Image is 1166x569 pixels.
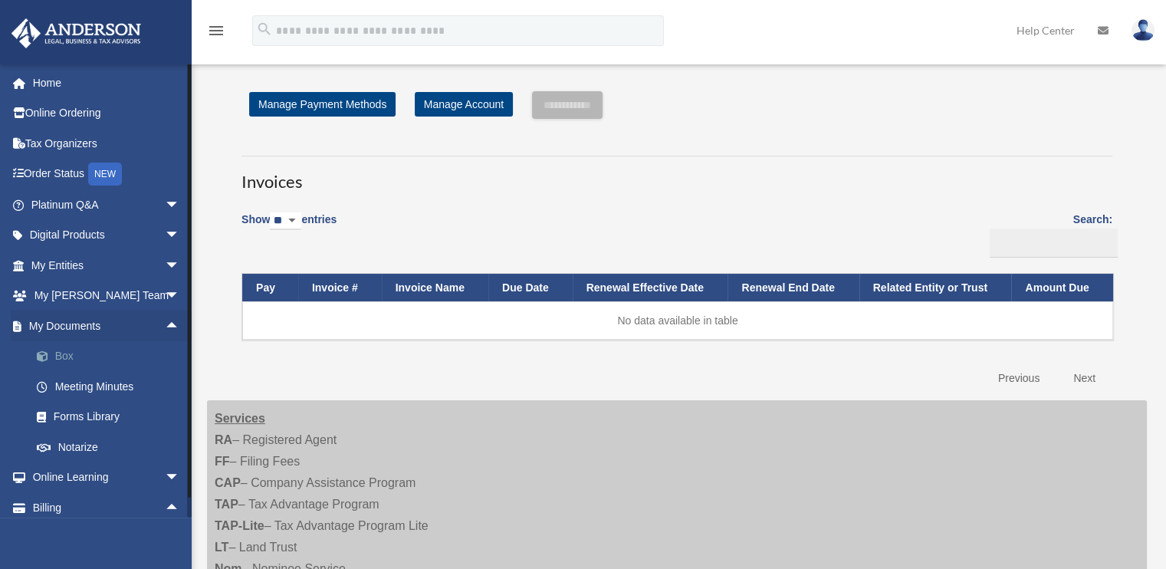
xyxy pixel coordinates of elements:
[165,250,195,281] span: arrow_drop_down
[242,301,1113,340] td: No data available in table
[165,462,195,494] span: arrow_drop_down
[21,432,203,462] a: Notarize
[11,220,203,251] a: Digital Productsarrow_drop_down
[11,492,195,523] a: Billingarrow_drop_up
[241,156,1112,194] h3: Invoices
[241,210,337,245] label: Show entries
[859,274,1012,302] th: Related Entity or Trust: activate to sort column ascending
[7,18,146,48] img: Anderson Advisors Platinum Portal
[1132,19,1155,41] img: User Pic
[573,274,728,302] th: Renewal Effective Date: activate to sort column ascending
[11,159,203,190] a: Order StatusNEW
[298,274,382,302] th: Invoice #: activate to sort column ascending
[207,27,225,40] a: menu
[249,92,396,117] a: Manage Payment Methods
[488,274,573,302] th: Due Date: activate to sort column ascending
[88,163,122,186] div: NEW
[165,189,195,221] span: arrow_drop_down
[165,281,195,312] span: arrow_drop_down
[11,98,203,129] a: Online Ordering
[21,371,203,402] a: Meeting Minutes
[207,21,225,40] i: menu
[215,541,228,554] strong: LT
[11,462,203,493] a: Online Learningarrow_drop_down
[215,498,238,511] strong: TAP
[270,212,301,230] select: Showentries
[728,274,859,302] th: Renewal End Date: activate to sort column ascending
[165,311,195,342] span: arrow_drop_up
[21,341,203,372] a: Box
[11,67,203,98] a: Home
[242,274,298,302] th: Pay: activate to sort column descending
[21,402,203,433] a: Forms Library
[1062,363,1107,394] a: Next
[256,21,273,38] i: search
[1011,274,1113,302] th: Amount Due: activate to sort column ascending
[11,281,203,311] a: My [PERSON_NAME] Teamarrow_drop_down
[11,189,203,220] a: Platinum Q&Aarrow_drop_down
[984,210,1112,258] label: Search:
[215,455,230,468] strong: FF
[11,311,203,341] a: My Documentsarrow_drop_up
[215,476,241,489] strong: CAP
[382,274,488,302] th: Invoice Name: activate to sort column ascending
[11,250,203,281] a: My Entitiesarrow_drop_down
[11,128,203,159] a: Tax Organizers
[215,519,264,532] strong: TAP-Lite
[415,92,513,117] a: Manage Account
[165,220,195,252] span: arrow_drop_down
[990,229,1118,258] input: Search:
[165,492,195,524] span: arrow_drop_up
[987,363,1051,394] a: Previous
[215,412,265,425] strong: Services
[215,433,232,446] strong: RA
